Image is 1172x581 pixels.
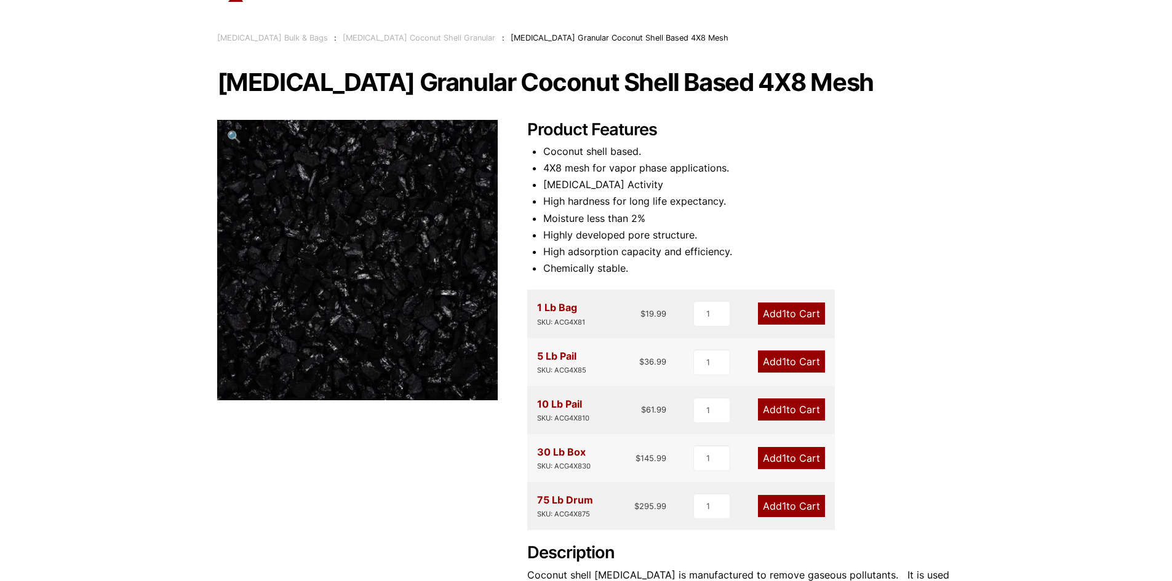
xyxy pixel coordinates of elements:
[782,403,786,416] span: 1
[758,302,825,325] a: Add1to Cart
[758,495,825,517] a: Add1to Cart
[543,160,955,176] li: 4X8 mesh for vapor phase applications.
[543,176,955,193] li: [MEDICAL_DATA] Activity
[758,447,825,469] a: Add1to Cart
[537,396,589,424] div: 10 Lb Pail
[334,33,337,42] span: :
[640,309,666,318] bdi: 19.99
[782,500,786,512] span: 1
[634,501,666,511] bdi: 295.99
[527,543,955,563] h2: Description
[634,501,639,511] span: $
[537,492,593,520] div: 75 Lb Drum
[537,444,591,472] div: 30 Lb Box
[502,33,504,42] span: :
[641,405,646,414] span: $
[217,33,328,42] a: [MEDICAL_DATA] Bulk & Bags
[537,508,593,520] div: SKU: ACG4X875
[217,69,955,95] h1: [MEDICAL_DATA] Granular Coconut Shell Based 4X8 Mesh
[537,365,586,376] div: SKU: ACG4X85
[537,460,591,472] div: SKU: ACG4X830
[543,227,955,243] li: Highly developed pore structure.
[641,405,666,414] bdi: 61.99
[543,193,955,210] li: High hardness for long life expectancy.
[227,130,241,143] span: 🔍
[782,307,786,320] span: 1
[537,299,585,328] div: 1 Lb Bag
[537,348,586,376] div: 5 Lb Pail
[537,317,585,328] div: SKU: ACG4X81
[527,120,955,140] h2: Product Features
[217,120,251,154] a: View full-screen image gallery
[758,350,825,373] a: Add1to Cart
[343,33,495,42] a: [MEDICAL_DATA] Coconut Shell Granular
[543,210,955,227] li: Moisture less than 2%
[782,355,786,368] span: 1
[511,33,728,42] span: [MEDICAL_DATA] Granular Coconut Shell Based 4X8 Mesh
[640,309,645,318] span: $
[639,357,644,366] span: $
[636,453,640,463] span: $
[758,398,825,421] a: Add1to Cart
[543,243,955,260] li: High adsorption capacity and efficiency.
[543,260,955,277] li: Chemically stable.
[782,452,786,464] span: 1
[537,413,589,424] div: SKU: ACG4X810
[639,357,666,366] bdi: 36.99
[636,453,666,463] bdi: 145.99
[543,143,955,160] li: Coconut shell based.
